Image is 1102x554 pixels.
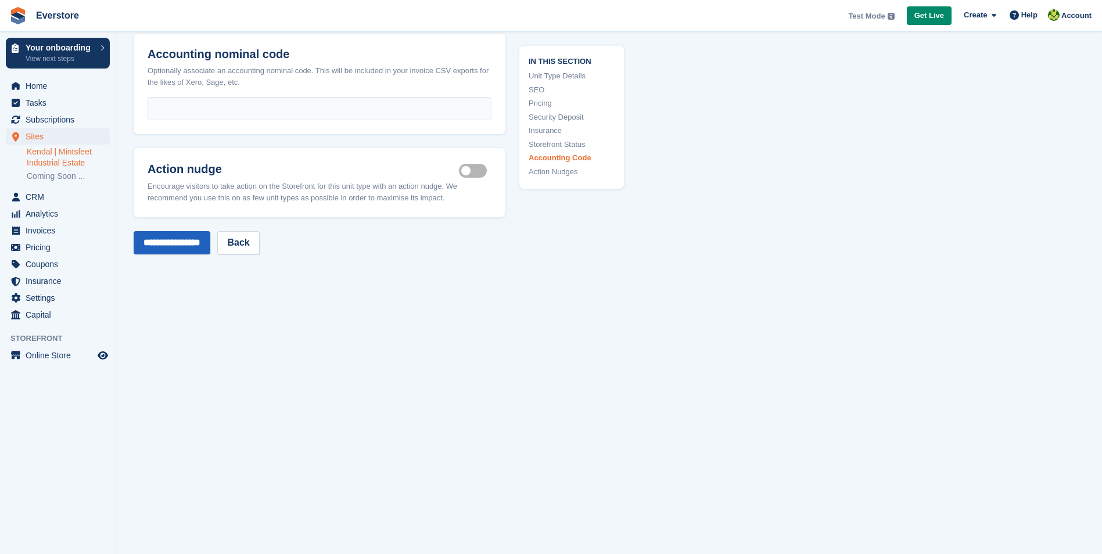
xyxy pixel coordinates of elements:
[26,273,95,289] span: Insurance
[848,10,885,22] span: Test Mode
[26,44,95,52] p: Your onboarding
[148,181,491,203] div: Encourage visitors to take action on the Storefront for this unit type with an action nudge. We r...
[31,6,84,25] a: Everstore
[529,166,615,177] a: Action Nudges
[1048,9,1060,21] img: Will Dodgson
[26,111,95,128] span: Subscriptions
[459,170,491,172] label: Is active
[148,48,491,61] h2: Accounting nominal code
[6,128,110,145] a: menu
[6,273,110,289] a: menu
[529,70,615,82] a: Unit Type Details
[27,171,110,182] a: Coming Soon ...
[26,128,95,145] span: Sites
[1021,9,1038,21] span: Help
[26,78,95,94] span: Home
[26,206,95,222] span: Analytics
[26,239,95,256] span: Pricing
[529,152,615,164] a: Accounting Code
[148,162,459,176] h2: Action nudge
[1061,10,1092,21] span: Account
[529,55,615,66] span: In this section
[6,239,110,256] a: menu
[529,138,615,150] a: Storefront Status
[26,347,95,364] span: Online Store
[26,53,95,64] p: View next steps
[27,146,110,168] a: Kendal | Mintsfeet Industrial Estate
[6,95,110,111] a: menu
[26,222,95,239] span: Invoices
[529,111,615,123] a: Security Deposit
[6,111,110,128] a: menu
[529,84,615,95] a: SEO
[6,307,110,323] a: menu
[26,307,95,323] span: Capital
[9,7,27,24] img: stora-icon-8386f47178a22dfd0bd8f6a31ec36ba5ce8667c1dd55bd0f319d3a0aa187defe.svg
[529,98,615,109] a: Pricing
[148,65,491,88] div: Optionally associate an accounting nominal code. This will be included in your invoice CSV export...
[6,222,110,239] a: menu
[914,10,944,21] span: Get Live
[6,38,110,69] a: Your onboarding View next steps
[96,348,110,362] a: Preview store
[26,290,95,306] span: Settings
[964,9,987,21] span: Create
[6,206,110,222] a: menu
[26,95,95,111] span: Tasks
[10,333,116,344] span: Storefront
[26,256,95,272] span: Coupons
[907,6,952,26] a: Get Live
[6,256,110,272] a: menu
[6,347,110,364] a: menu
[217,231,259,254] a: Back
[6,189,110,205] a: menu
[888,13,895,20] img: icon-info-grey-7440780725fd019a000dd9b08b2336e03edf1995a4989e88bcd33f0948082b44.svg
[6,290,110,306] a: menu
[26,189,95,205] span: CRM
[529,125,615,136] a: Insurance
[6,78,110,94] a: menu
